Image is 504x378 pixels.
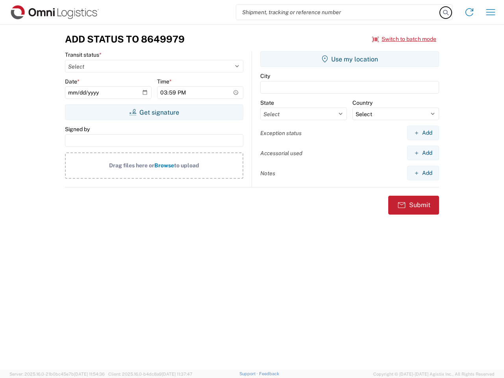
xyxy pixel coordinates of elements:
[65,51,102,58] label: Transit status
[154,162,174,169] span: Browse
[407,146,439,160] button: Add
[373,371,495,378] span: Copyright © [DATE]-[DATE] Agistix Inc., All Rights Reserved
[260,99,274,106] label: State
[109,162,154,169] span: Drag files here or
[407,126,439,140] button: Add
[162,372,193,376] span: [DATE] 11:37:47
[407,166,439,180] button: Add
[65,126,90,133] label: Signed by
[157,78,172,85] label: Time
[236,5,440,20] input: Shipment, tracking or reference number
[65,78,80,85] label: Date
[74,372,105,376] span: [DATE] 11:54:36
[260,130,302,137] label: Exception status
[9,372,105,376] span: Server: 2025.16.0-21b0bc45e7b
[65,33,185,45] h3: Add Status to 8649979
[239,371,259,376] a: Support
[260,51,439,67] button: Use my location
[174,162,199,169] span: to upload
[352,99,372,106] label: Country
[259,371,279,376] a: Feedback
[260,170,275,177] label: Notes
[108,372,193,376] span: Client: 2025.16.0-b4dc8a9
[372,33,436,46] button: Switch to batch mode
[388,196,439,215] button: Submit
[65,104,243,120] button: Get signature
[260,150,302,157] label: Accessorial used
[260,72,270,80] label: City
